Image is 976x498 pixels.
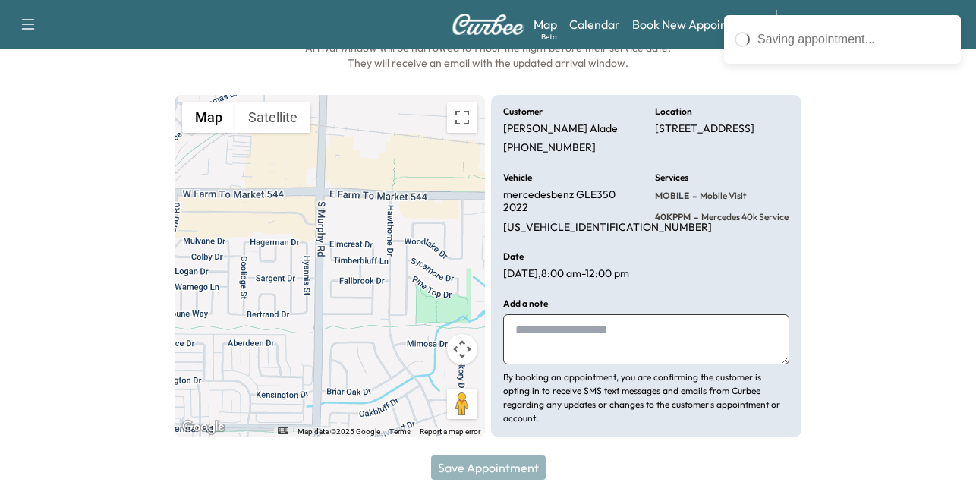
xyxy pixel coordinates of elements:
span: Mobile Visit [697,190,747,202]
button: Map camera controls [447,334,477,364]
span: Mercedes 40k Service [698,211,789,223]
h6: Vehicle [503,173,532,182]
span: MOBILE [655,190,689,202]
a: Open this area in Google Maps (opens a new window) [178,418,228,437]
p: [PHONE_NUMBER] [503,141,596,155]
img: Google [178,418,228,437]
p: [US_VEHICLE_IDENTIFICATION_NUMBER] [503,221,712,235]
div: Beta [541,31,557,43]
a: Book New Appointment [632,15,760,33]
span: Map data ©2025 Google [298,427,380,436]
h6: Customer [503,107,543,116]
h6: Services [655,173,688,182]
button: Show satellite imagery [235,102,310,133]
h6: Date [503,252,524,261]
h6: Add a note [503,299,548,308]
img: Curbee Logo [452,14,524,35]
p: By booking an appointment, you are confirming the customer is opting in to receive SMS text messa... [503,370,789,425]
span: 40KPPM [655,211,691,223]
h6: Arrival window will be narrowed to 1 hour the night before their service date. They will receive ... [175,40,801,71]
span: - [689,188,697,203]
button: Toggle fullscreen view [447,102,477,133]
a: Calendar [569,15,620,33]
span: - [691,210,698,225]
p: [STREET_ADDRESS] [655,122,754,136]
a: MapBeta [534,15,557,33]
a: Report a map error [420,427,480,436]
p: [DATE] , 8:00 am - 12:00 pm [503,267,629,281]
p: [PERSON_NAME] Alade [503,122,618,136]
button: Show street map [182,102,235,133]
button: Drag Pegman onto the map to open Street View [447,389,477,419]
a: Terms (opens in new tab) [389,427,411,436]
button: Keyboard shortcuts [278,427,288,434]
div: Saving appointment... [757,30,950,49]
h6: Location [655,107,692,116]
p: mercedesbenz GLE350 2022 [503,188,637,215]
